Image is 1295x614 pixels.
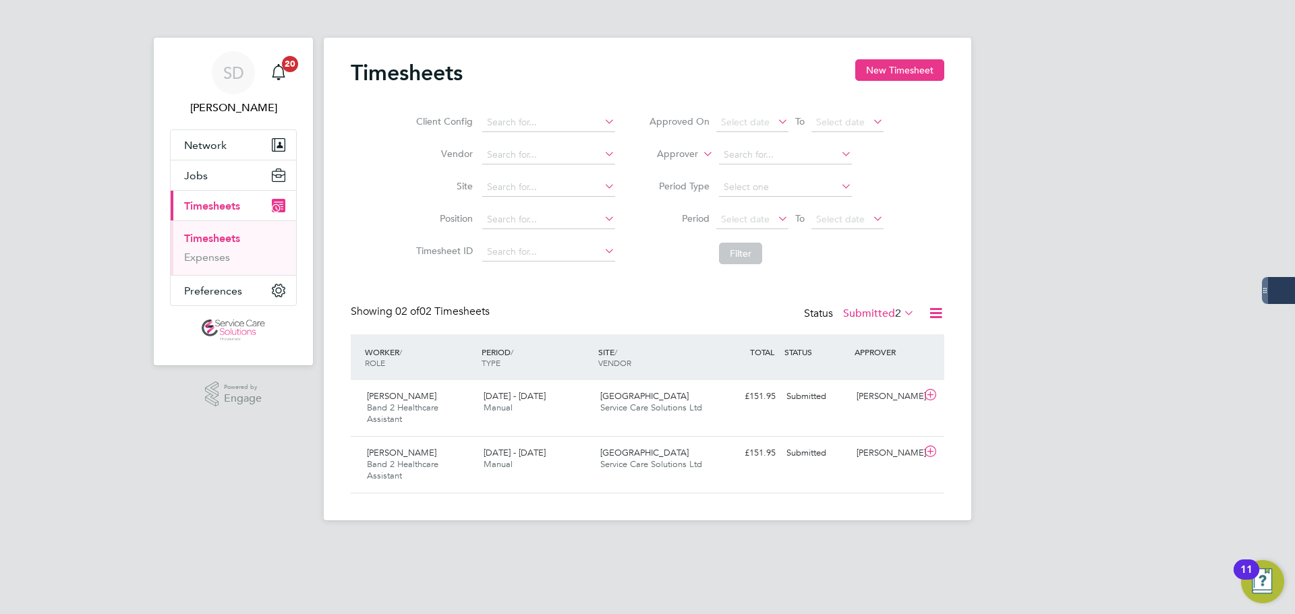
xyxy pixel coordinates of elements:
[791,113,809,130] span: To
[412,212,473,224] label: Position
[595,340,712,375] div: SITE
[367,458,438,481] span: Band 2 Healthcare Assistant
[154,38,313,365] nav: Main navigation
[482,146,615,164] input: Search for...
[362,340,478,375] div: WORKER
[600,402,702,413] span: Service Care Solutions Ltd
[719,178,852,197] input: Select one
[184,199,240,212] span: Timesheets
[855,59,944,81] button: New Timesheet
[600,390,689,402] span: [GEOGRAPHIC_DATA]
[649,115,710,127] label: Approved On
[482,210,615,229] input: Search for...
[804,305,917,324] div: Status
[171,220,296,275] div: Timesheets
[1241,560,1284,603] button: Open Resource Center, 11 new notifications
[478,340,595,375] div: PERIOD
[719,146,852,164] input: Search for...
[367,390,436,402] span: [PERSON_NAME]
[484,447,546,458] span: [DATE] - [DATE]
[484,390,546,402] span: [DATE] - [DATE]
[750,346,774,357] span: TOTAL
[282,56,298,72] span: 20
[781,340,851,364] div: STATUS
[171,130,296,160] button: Network
[482,243,615,262] input: Search for...
[412,180,473,192] label: Site
[719,243,762,264] button: Filter
[600,447,689,458] span: [GEOGRAPHIC_DATA]
[649,212,710,224] label: Period
[184,232,240,245] a: Timesheets
[851,386,921,408] div: [PERSON_NAME]
[412,115,473,127] label: Client Config
[184,139,227,152] span: Network
[170,319,297,341] a: Go to home page
[482,357,500,368] span: TYPE
[721,116,770,128] span: Select date
[851,442,921,464] div: [PERSON_NAME]
[184,251,230,264] a: Expenses
[351,305,492,319] div: Showing
[412,245,473,257] label: Timesheet ID
[224,381,262,393] span: Powered by
[365,357,385,368] span: ROLE
[843,307,915,320] label: Submitted
[711,442,781,464] div: £151.95
[895,307,901,320] span: 2
[511,346,513,357] span: /
[637,148,698,161] label: Approver
[791,210,809,227] span: To
[614,346,617,357] span: /
[484,402,513,413] span: Manual
[171,191,296,220] button: Timesheets
[1240,570,1253,587] div: 11
[412,148,473,160] label: Vendor
[367,402,438,425] span: Band 2 Healthcare Assistant
[816,116,865,128] span: Select date
[711,386,781,408] div: £151.95
[851,340,921,364] div: APPROVER
[399,346,402,357] span: /
[184,169,208,182] span: Jobs
[781,386,851,408] div: Submitted
[598,357,631,368] span: VENDOR
[367,447,436,458] span: [PERSON_NAME]
[482,113,615,132] input: Search for...
[351,59,463,86] h2: Timesheets
[170,100,297,116] span: Samantha Dix
[781,442,851,464] div: Submitted
[202,319,265,341] img: servicecare-logo-retina.png
[395,305,420,318] span: 02 of
[395,305,490,318] span: 02 Timesheets
[482,178,615,197] input: Search for...
[721,213,770,225] span: Select date
[184,284,242,297] span: Preferences
[816,213,865,225] span: Select date
[171,276,296,305] button: Preferences
[223,64,244,82] span: SD
[170,51,297,116] a: SD[PERSON_NAME]
[265,51,292,94] a: 20
[484,458,513,470] span: Manual
[171,160,296,190] button: Jobs
[205,381,262,407] a: Powered byEngage
[600,458,702,470] span: Service Care Solutions Ltd
[649,180,710,192] label: Period Type
[224,393,262,404] span: Engage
